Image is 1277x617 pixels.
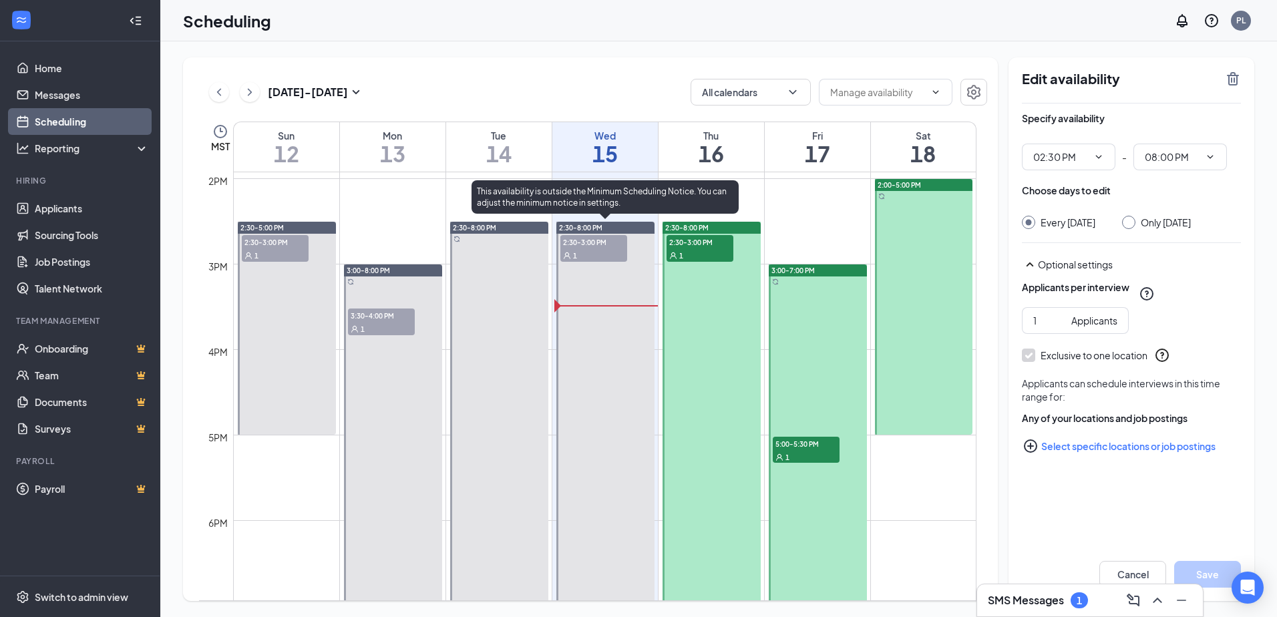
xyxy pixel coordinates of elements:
[1204,13,1220,29] svg: QuestionInfo
[206,174,230,188] div: 2pm
[472,180,739,214] div: This availability is outside the Minimum Scheduling Notice. You can adjust the minimum notice in ...
[765,129,870,142] div: Fri
[348,84,364,100] svg: SmallChevronDown
[35,142,150,155] div: Reporting
[340,142,445,165] h1: 13
[871,122,976,172] a: October 18, 2025
[35,590,128,604] div: Switch to admin view
[552,142,658,165] h1: 15
[206,259,230,274] div: 3pm
[1205,152,1216,162] svg: ChevronDown
[348,308,415,322] span: 3:30-4:00 PM
[254,251,258,260] span: 1
[559,223,602,232] span: 2:30-8:00 PM
[1022,144,1241,170] div: -
[1171,590,1192,611] button: Minimize
[206,430,230,445] div: 5pm
[35,275,149,302] a: Talent Network
[773,437,840,450] span: 5:00-5:30 PM
[35,475,149,502] a: PayrollCrown
[659,122,764,172] a: October 16, 2025
[244,252,252,260] svg: User
[552,129,658,142] div: Wed
[878,180,921,190] span: 2:00-5:00 PM
[35,55,149,81] a: Home
[1154,347,1170,363] svg: QuestionInfo
[871,142,976,165] h1: 18
[446,122,552,172] a: October 14, 2025
[771,266,815,275] span: 3:00-7:00 PM
[1093,152,1104,162] svg: ChevronDown
[573,251,577,260] span: 1
[212,84,226,100] svg: ChevronLeft
[1077,595,1082,606] div: 1
[1022,433,1241,459] button: Select specific locations or job postingsPlusCircle
[1141,216,1191,229] div: Only [DATE]
[16,175,146,186] div: Hiring
[1225,71,1241,87] svg: TrashOutline
[1099,561,1166,588] button: Cancel
[234,142,339,165] h1: 12
[212,124,228,140] svg: Clock
[765,122,870,172] a: October 17, 2025
[361,325,365,334] span: 1
[453,236,460,242] svg: Sync
[347,266,390,275] span: 3:00-8:00 PM
[1022,256,1038,272] svg: SmallChevronUp
[183,9,271,32] h1: Scheduling
[1038,258,1241,271] div: Optional settings
[1139,286,1155,302] svg: QuestionInfo
[35,108,149,135] a: Scheduling
[1147,590,1168,611] button: ChevronUp
[35,362,149,389] a: TeamCrown
[16,142,29,155] svg: Analysis
[665,223,709,232] span: 2:30-8:00 PM
[775,453,783,461] svg: User
[340,122,445,172] a: October 13, 2025
[878,193,885,200] svg: Sync
[1041,349,1147,362] div: Exclusive to one location
[211,140,230,153] span: MST
[35,195,149,222] a: Applicants
[1232,572,1264,604] div: Open Intercom Messenger
[1023,438,1039,454] svg: PlusCircle
[35,415,149,442] a: SurveysCrown
[240,223,284,232] span: 2:30-5:00 PM
[1174,13,1190,29] svg: Notifications
[1173,592,1190,608] svg: Minimize
[35,389,149,415] a: DocumentsCrown
[1022,71,1217,87] h2: Edit availability
[16,455,146,467] div: Payroll
[446,142,552,165] h1: 14
[669,252,677,260] svg: User
[234,122,339,172] a: October 12, 2025
[691,79,811,106] button: All calendarsChevronDown
[1022,112,1105,125] div: Specify availability
[667,235,733,248] span: 2:30-3:00 PM
[1022,377,1241,403] div: Applicants can schedule interviews in this time range for:
[16,315,146,327] div: Team Management
[234,129,339,142] div: Sun
[35,335,149,362] a: OnboardingCrown
[830,85,925,99] input: Manage availability
[347,278,354,285] svg: Sync
[446,129,552,142] div: Tue
[1149,592,1165,608] svg: ChevronUp
[351,325,359,333] svg: User
[871,129,976,142] div: Sat
[563,252,571,260] svg: User
[453,223,496,232] span: 2:30-8:00 PM
[268,85,348,99] h3: [DATE] - [DATE]
[659,142,764,165] h1: 16
[1174,561,1241,588] button: Save
[16,590,29,604] svg: Settings
[1022,184,1111,197] div: Choose days to edit
[930,87,941,97] svg: ChevronDown
[240,82,260,102] button: ChevronRight
[960,79,987,106] button: Settings
[1071,313,1117,328] div: Applicants
[129,14,142,27] svg: Collapse
[1125,592,1141,608] svg: ComposeMessage
[988,593,1064,608] h3: SMS Messages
